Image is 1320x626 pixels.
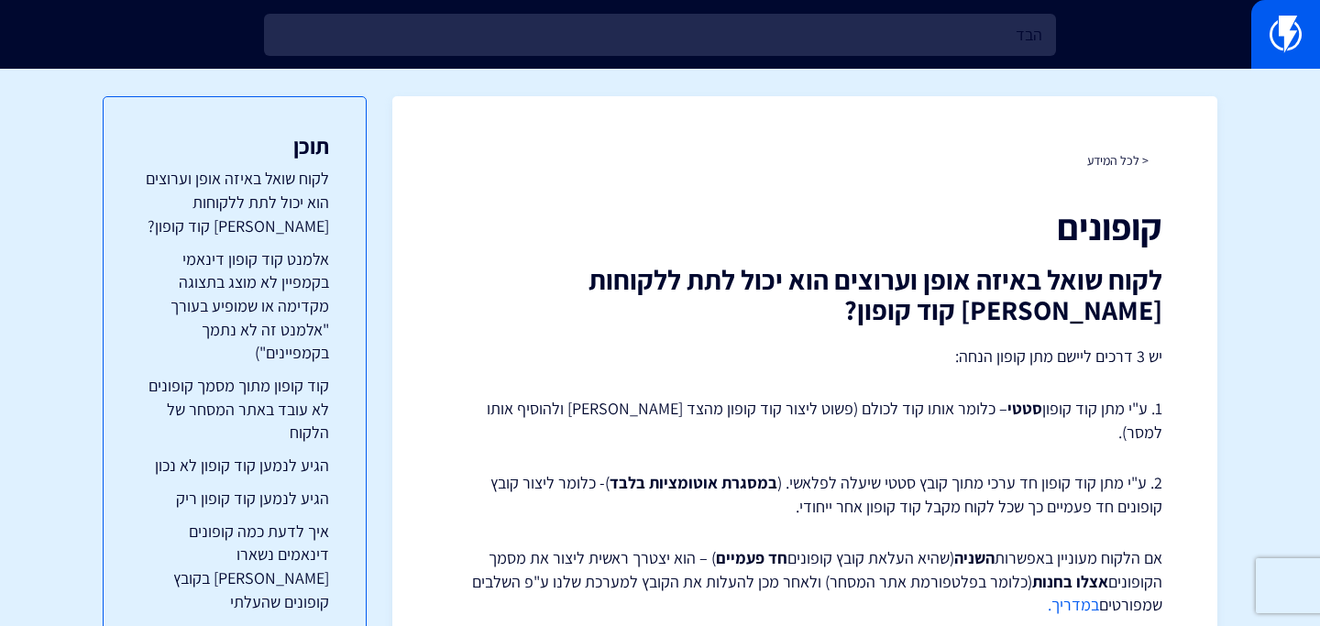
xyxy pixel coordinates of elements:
[447,471,1162,518] p: 2. ע"י מתן קוד קופון חד ערכי מתוך קובץ סטטי שיעלה לפלאשי. ( )- כלומר ליצור קובץ קופונים חד פעמיים...
[140,487,329,511] a: הגיע לנמען קוד קופון ריק
[1087,152,1149,169] a: < לכל המידע
[954,547,995,568] strong: השניה
[1032,571,1108,592] strong: אצלו בחנות
[1007,398,1042,419] strong: סטטי
[140,167,329,237] a: לקוח שואל באיזה אופן וערוצים הוא יכול לתת ללקוחות [PERSON_NAME] קוד קופון?
[140,134,329,158] h3: תוכן
[610,472,777,493] strong: במסגרת אוטומציות בלבד
[140,520,329,614] a: איך לדעת כמה קופונים דינאמים נשארו [PERSON_NAME] בקובץ קופונים שהעלתי
[447,344,1162,369] p: יש 3 דרכים ליישם מתן קופון הנחה:
[1048,594,1099,615] a: במדריך.
[140,247,329,366] a: אלמנט קוד קופון דינאמי בקמפיין לא מוצג בתצוגה מקדימה או שמופיע בעורך "אלמנט זה לא נתמך בקמפיינים")
[716,547,787,568] strong: חד פעמיים
[447,546,1162,617] p: אם הלקוח מעוניין באפשרות (שהיא העלאת קובץ קופונים ) – הוא יצטרך ראשית ליצור את מסמך הקופונים (כלו...
[140,374,329,445] a: קוד קופון מתוך מסמך קופונים לא עובד באתר המסחר של הלקוח
[447,265,1162,325] h2: לקוח שואל באיזה אופן וערוצים הוא יכול לתת ללקוחות [PERSON_NAME] קוד קופון?
[447,397,1162,444] p: 1. ע"י מתן קוד קופון – כלומר אותו קוד לכולם (פשוט ליצור קוד קופון מהצד [PERSON_NAME] ולהוסיף אותו...
[447,206,1162,247] h1: קופונים
[140,454,329,478] a: הגיע לנמען קוד קופון לא נכון
[264,14,1056,56] input: חיפוש מהיר...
